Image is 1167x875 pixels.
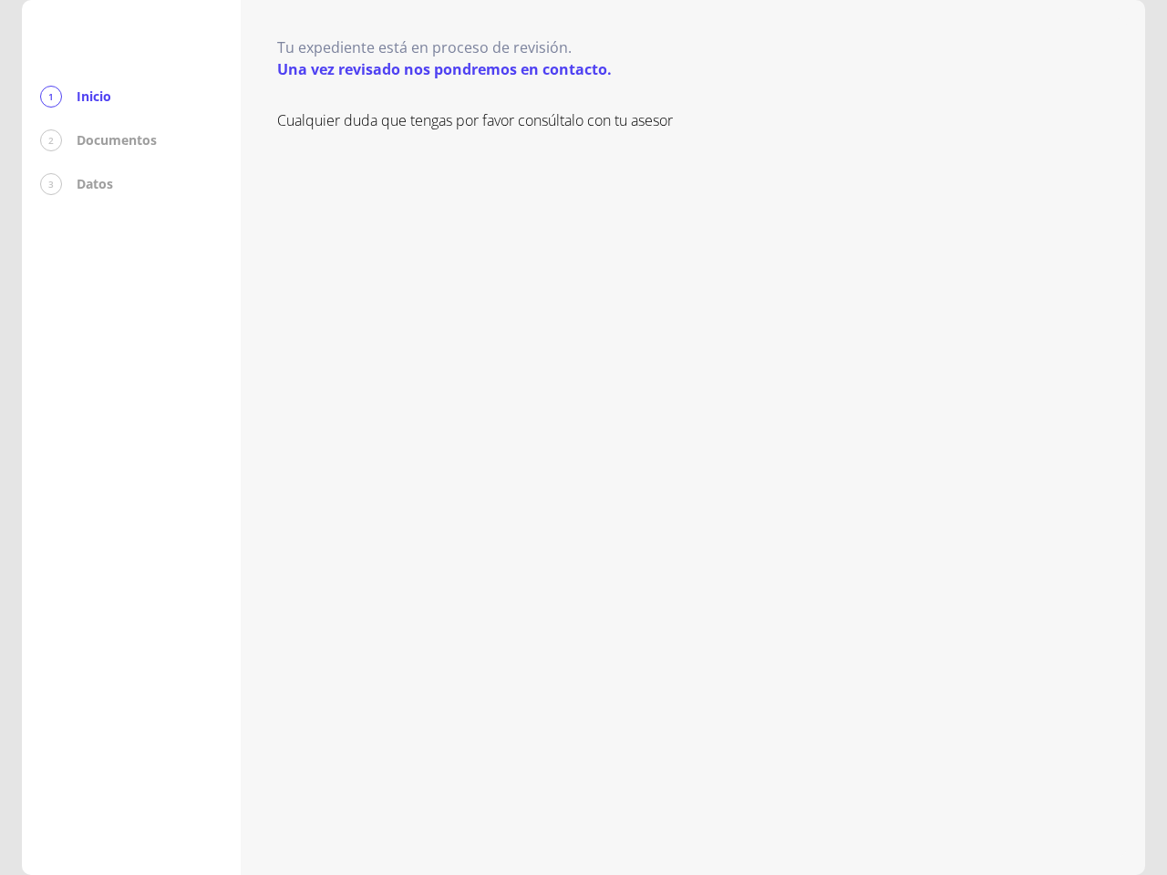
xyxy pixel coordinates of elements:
p: Inicio [77,87,111,106]
div: 3 [40,173,62,195]
p: Una vez revisado nos pondremos en contacto. [277,58,612,80]
p: Documentos [77,131,157,149]
p: Datos [77,175,113,193]
div: 2 [40,129,62,151]
p: Tu expediente está en proceso de revisión. [277,36,612,58]
p: Cualquier duda que tengas por favor consúltalo con tu asesor [277,109,1109,131]
div: 1 [40,86,62,108]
